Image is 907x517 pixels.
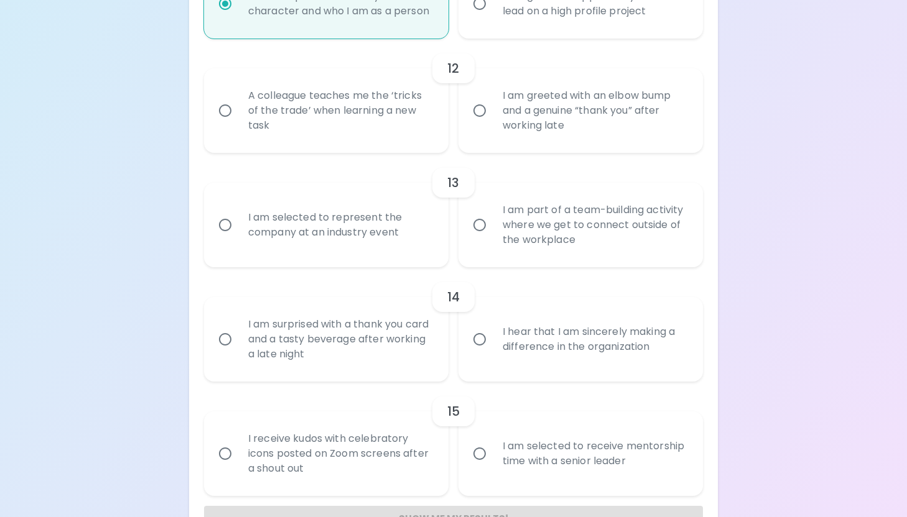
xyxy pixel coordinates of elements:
div: choice-group-check [204,39,703,153]
h6: 12 [447,58,459,78]
div: I receive kudos with celebratory icons posted on Zoom screens after a shout out [238,416,442,491]
div: choice-group-check [204,267,703,382]
div: choice-group-check [204,153,703,267]
h6: 13 [447,173,459,193]
div: I am selected to represent the company at an industry event [238,195,442,255]
h6: 14 [447,287,460,307]
div: I am greeted with an elbow bump and a genuine “thank you” after working late [493,73,696,148]
div: choice-group-check [204,382,703,496]
div: I am selected to receive mentorship time with a senior leader [493,424,696,483]
div: I am part of a team-building activity where we get to connect outside of the workplace [493,188,696,262]
div: I am surprised with a thank you card and a tasty beverage after working a late night [238,302,442,377]
div: A colleague teaches me the ‘tricks of the trade’ when learning a new task [238,73,442,148]
h6: 15 [447,401,460,421]
div: I hear that I am sincerely making a difference in the organization [493,309,696,369]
